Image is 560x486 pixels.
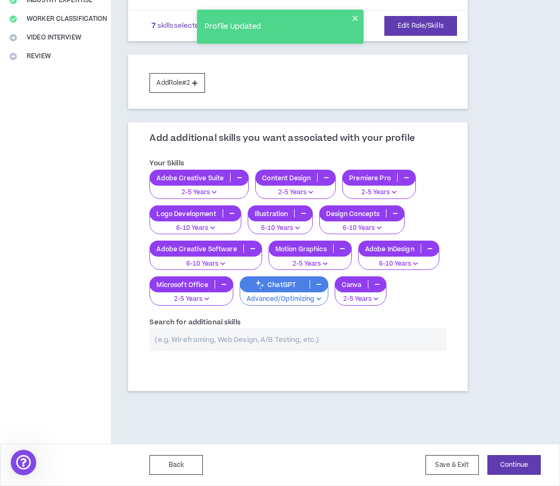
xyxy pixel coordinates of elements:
p: 6-10 Years [156,259,255,269]
button: 6-10 Years [149,250,262,270]
p: 6-10 Years [156,224,234,233]
button: Continue [487,455,541,475]
p: Motion Graphics [269,245,333,253]
img: Profile image for Morgan [30,6,48,23]
button: 6-10 Years [149,214,241,235]
div: Hey there 👋 [17,68,293,78]
button: 6-10 Years [358,250,439,270]
div: Profile Updated [201,18,352,36]
p: ChatGPT [240,281,310,289]
div: Hey there 👋Welcome to Wripple 🙌Take a look around! If you have any questions, just reply to this ... [9,61,301,132]
p: Adobe Creative Suite [150,174,230,182]
button: Save & Exit [425,455,479,475]
p: 6-10 Years [365,259,432,269]
div: Collapse window [285,36,360,47]
button: 6-10 Years [319,214,405,235]
p: 6-10 Years [255,224,306,233]
button: go back [7,4,27,25]
p: Illustration [248,210,295,218]
p: Content Design [256,174,317,182]
button: Gif picker [34,404,42,413]
div: Collapse window [263,30,369,52]
button: Upload attachment [51,404,59,413]
button: 2-5 Years [269,250,352,270]
p: 6-10 Years [326,224,398,233]
input: (e.g. Wireframing, Web Design, A/B Testing, etc.) [149,328,446,351]
button: 2-5 Years [149,285,233,306]
label: Search for additional skills [149,314,240,331]
b: 7 [152,21,155,30]
div: Take a look around! If you have any questions, just reply to this message. [17,99,293,110]
p: Adobe Creative Software [150,245,243,253]
iframe: Intercom live chat [11,450,36,475]
textarea: Message… [9,382,358,400]
button: AddRole#2 [149,73,204,93]
p: Microsoft Office [150,281,214,289]
p: Active [DATE] [52,13,99,24]
button: Send a message… [337,400,354,417]
button: Back [149,455,203,475]
button: 2-5 Years [149,179,249,199]
div: Welcome to Wripple 🙌 [17,84,293,94]
p: Logo Development [150,210,222,218]
h1: [PERSON_NAME] [52,5,121,13]
button: Advanced/Optimizing [240,285,328,306]
div: Morgan says… [9,61,359,155]
button: 2-5 Years [335,285,387,306]
button: Emoji picker [17,404,25,413]
div: Download transcript [285,58,360,69]
div: [PERSON_NAME] [17,115,293,126]
button: close [352,14,359,22]
p: 2-5 Years [156,294,226,304]
p: Premiere Pro [343,174,397,182]
button: 2-5 Years [342,179,416,199]
p: 2-5 Years [156,188,242,197]
label: Your Skills [149,155,184,172]
button: Edit Role/Skills [384,16,457,36]
div: Download transcript [263,52,369,74]
div: [PERSON_NAME] • 7h ago [17,134,101,140]
button: 6-10 Years [248,214,313,235]
p: Adobe InDesign [359,245,421,253]
p: Design Concepts [320,210,386,218]
p: skills selected. Edit the role to view or add more. [152,21,320,30]
p: 2-5 Years [349,188,409,197]
p: 2-5 Years [275,259,345,269]
button: Home [340,4,360,25]
h3: Add additional skills you want associated with your profile [149,133,414,145]
p: 2-5 Years [342,294,380,304]
button: 2-5 Years [255,179,336,199]
p: Canva [335,281,368,289]
p: 2-5 Years [262,188,329,197]
p: Advanced/Optimizing [247,294,321,304]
